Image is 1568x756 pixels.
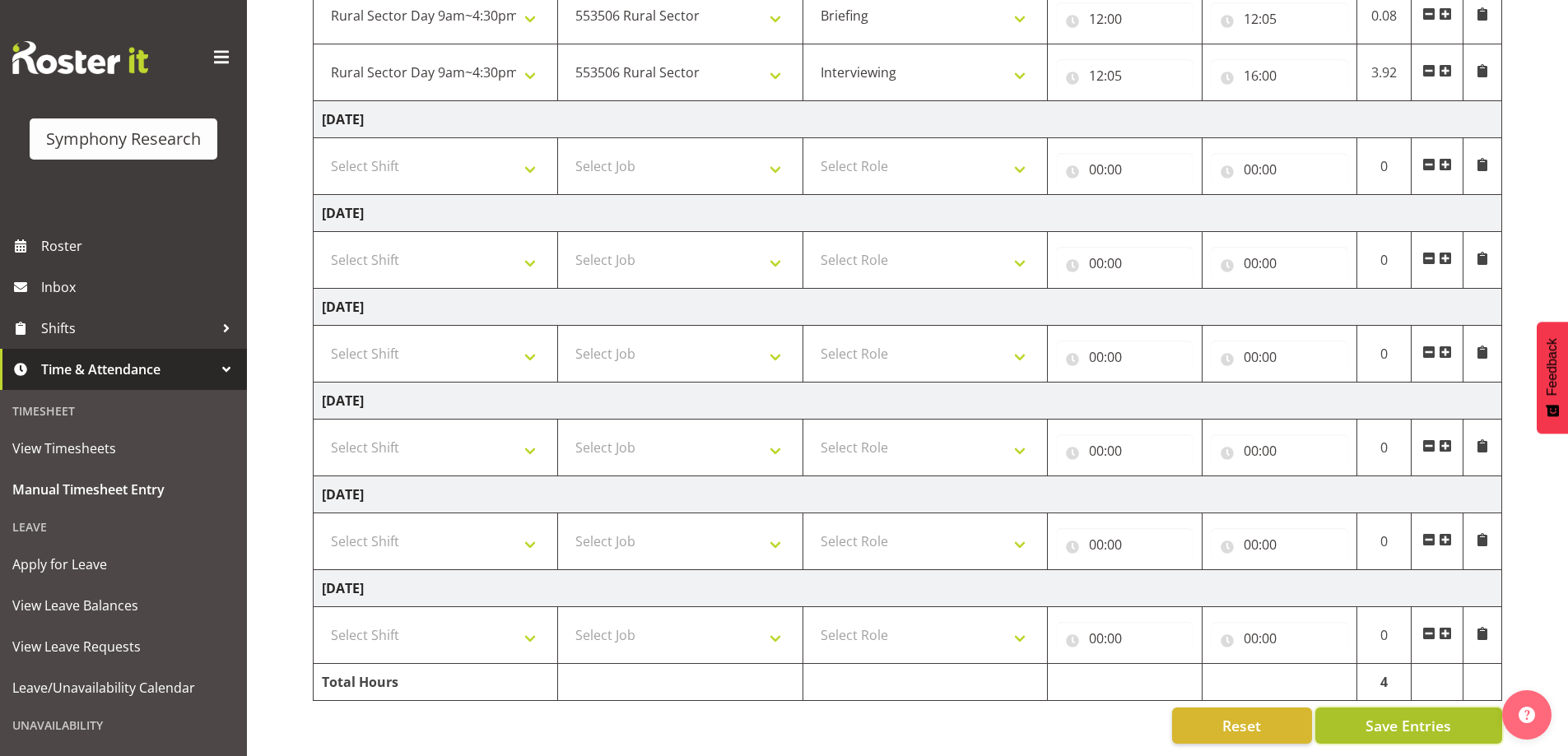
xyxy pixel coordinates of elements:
input: Click to select... [1056,153,1193,186]
div: Unavailability [4,708,243,742]
span: Inbox [41,275,239,299]
td: 0 [1356,138,1412,195]
div: Symphony Research [46,127,201,151]
td: [DATE] [314,289,1502,326]
a: View Timesheets [4,428,243,469]
input: Click to select... [1056,59,1193,92]
a: View Leave Balances [4,585,243,626]
input: Click to select... [1211,622,1348,655]
img: Rosterit website logo [12,41,148,74]
td: 0 [1356,326,1412,383]
td: [DATE] [314,476,1502,513]
a: Apply for Leave [4,544,243,585]
span: Shifts [41,316,214,341]
input: Click to select... [1056,622,1193,655]
input: Click to select... [1211,434,1348,467]
button: Save Entries [1315,707,1502,744]
td: [DATE] [314,195,1502,232]
span: Apply for Leave [12,552,235,577]
span: Reset [1222,715,1261,736]
td: [DATE] [314,101,1502,138]
div: Timesheet [4,394,243,428]
button: Feedback - Show survey [1537,322,1568,434]
a: View Leave Requests [4,626,243,667]
span: Leave/Unavailability Calendar [12,675,235,700]
td: 0 [1356,607,1412,664]
input: Click to select... [1211,153,1348,186]
td: 4 [1356,664,1412,701]
img: help-xxl-2.png [1519,707,1535,723]
input: Click to select... [1211,59,1348,92]
input: Click to select... [1056,528,1193,561]
input: Click to select... [1056,2,1193,35]
span: View Leave Requests [12,634,235,659]
div: Leave [4,510,243,544]
input: Click to select... [1056,434,1193,467]
input: Click to select... [1211,2,1348,35]
td: 0 [1356,513,1412,570]
button: Reset [1172,707,1312,744]
input: Click to select... [1056,247,1193,280]
td: [DATE] [314,383,1502,420]
input: Click to select... [1211,247,1348,280]
span: View Timesheets [12,436,235,461]
td: 0 [1356,420,1412,476]
td: 3.92 [1356,44,1412,101]
span: Manual Timesheet Entry [12,477,235,502]
input: Click to select... [1211,528,1348,561]
td: [DATE] [314,570,1502,607]
a: Leave/Unavailability Calendar [4,667,243,708]
input: Click to select... [1056,341,1193,373]
a: Manual Timesheet Entry [4,469,243,510]
td: 0 [1356,232,1412,289]
span: Roster [41,234,239,258]
td: Total Hours [314,664,558,701]
span: Feedback [1545,338,1560,396]
input: Click to select... [1211,341,1348,373]
span: Time & Attendance [41,357,214,382]
span: Save Entries [1366,715,1451,736]
span: View Leave Balances [12,593,235,618]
